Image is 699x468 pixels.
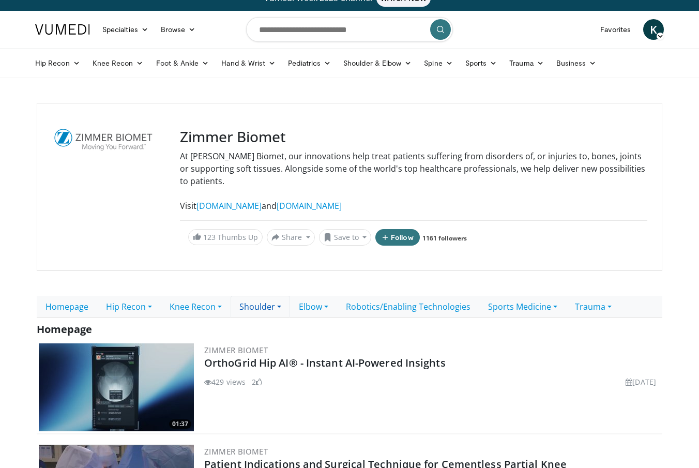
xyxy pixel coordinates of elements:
[503,53,550,73] a: Trauma
[97,296,161,318] a: Hip Recon
[626,376,656,387] li: [DATE]
[550,53,603,73] a: Business
[277,200,342,212] a: [DOMAIN_NAME]
[196,200,262,212] a: [DOMAIN_NAME]
[282,53,337,73] a: Pediatrics
[155,19,202,40] a: Browse
[180,128,647,146] h3: Zimmer Biomet
[594,19,637,40] a: Favorites
[337,53,418,73] a: Shoulder & Elbow
[267,229,315,246] button: Share
[643,19,664,40] a: K
[188,229,263,245] a: 123 Thumbs Up
[204,446,268,457] a: Zimmer Biomet
[231,296,290,318] a: Shoulder
[418,53,459,73] a: Spine
[204,376,246,387] li: 429 views
[169,419,191,429] span: 01:37
[37,296,97,318] a: Homepage
[96,19,155,40] a: Specialties
[252,376,262,387] li: 2
[161,296,231,318] a: Knee Recon
[204,356,446,370] a: OrthoGrid Hip AI® - Instant AI-Powered Insights
[566,296,620,318] a: Trauma
[337,296,479,318] a: Robotics/Enabling Technologies
[459,53,504,73] a: Sports
[246,17,453,42] input: Search topics, interventions
[479,296,566,318] a: Sports Medicine
[35,24,90,35] img: VuMedi Logo
[39,343,194,431] img: 51d03d7b-a4ba-45b7-9f92-2bfbd1feacc3.300x170_q85_crop-smart_upscale.jpg
[86,53,150,73] a: Knee Recon
[37,322,92,336] span: Homepage
[319,229,372,246] button: Save to
[204,345,268,355] a: Zimmer Biomet
[422,234,467,243] a: 1161 followers
[215,53,282,73] a: Hand & Wrist
[39,343,194,431] a: 01:37
[180,150,647,212] div: At [PERSON_NAME] Biomet, our innovations help treat patients suffering from disorders of, or inju...
[375,229,420,246] button: Follow
[203,232,216,242] span: 123
[29,53,86,73] a: Hip Recon
[290,296,337,318] a: Elbow
[150,53,216,73] a: Foot & Ankle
